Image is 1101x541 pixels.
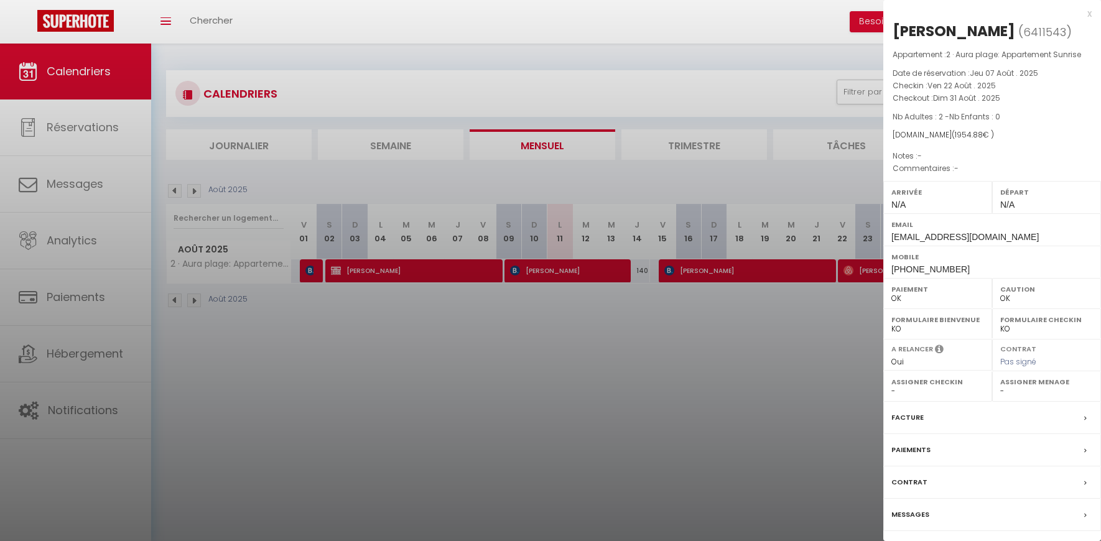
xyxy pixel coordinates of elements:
label: Caution [1000,283,1093,295]
span: ( ) [1018,23,1072,40]
span: - [917,150,922,161]
label: Paiement [891,283,984,295]
span: 6411543 [1023,24,1066,40]
i: Sélectionner OUI si vous souhaiter envoyer les séquences de messages post-checkout [935,344,944,358]
p: Date de réservation : [893,67,1092,80]
div: [PERSON_NAME] [893,21,1015,41]
span: - [954,163,959,173]
label: Arrivée [891,186,984,198]
span: Jeu 07 Août . 2025 [970,68,1038,78]
p: Checkin : [893,80,1092,92]
div: [DOMAIN_NAME] [893,129,1092,141]
span: 1954.88 [955,129,983,140]
p: Commentaires : [893,162,1092,175]
span: Pas signé [1000,356,1036,367]
label: Paiements [891,443,931,456]
span: Nb Adultes : 2 - [893,111,1000,122]
p: Checkout : [893,92,1092,104]
label: Mobile [891,251,1093,263]
span: [PHONE_NUMBER] [891,264,970,274]
label: Email [891,218,1093,231]
p: Appartement : [893,49,1092,61]
label: Messages [891,508,929,521]
label: A relancer [891,344,933,354]
span: Dim 31 Août . 2025 [933,93,1000,103]
label: Facture [891,411,924,424]
label: Formulaire Bienvenue [891,313,984,326]
span: 2 · Aura plage: Appartement Sunrise [946,49,1081,60]
p: Notes : [893,150,1092,162]
label: Assigner Menage [1000,376,1093,388]
label: Départ [1000,186,1093,198]
span: N/A [891,200,906,210]
div: x [883,6,1092,21]
span: [EMAIL_ADDRESS][DOMAIN_NAME] [891,232,1039,242]
span: Ven 22 Août . 2025 [927,80,996,91]
span: Nb Enfants : 0 [949,111,1000,122]
span: ( € ) [952,129,994,140]
label: Assigner Checkin [891,376,984,388]
span: N/A [1000,200,1015,210]
label: Formulaire Checkin [1000,313,1093,326]
label: Contrat [1000,344,1036,352]
label: Contrat [891,476,927,489]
